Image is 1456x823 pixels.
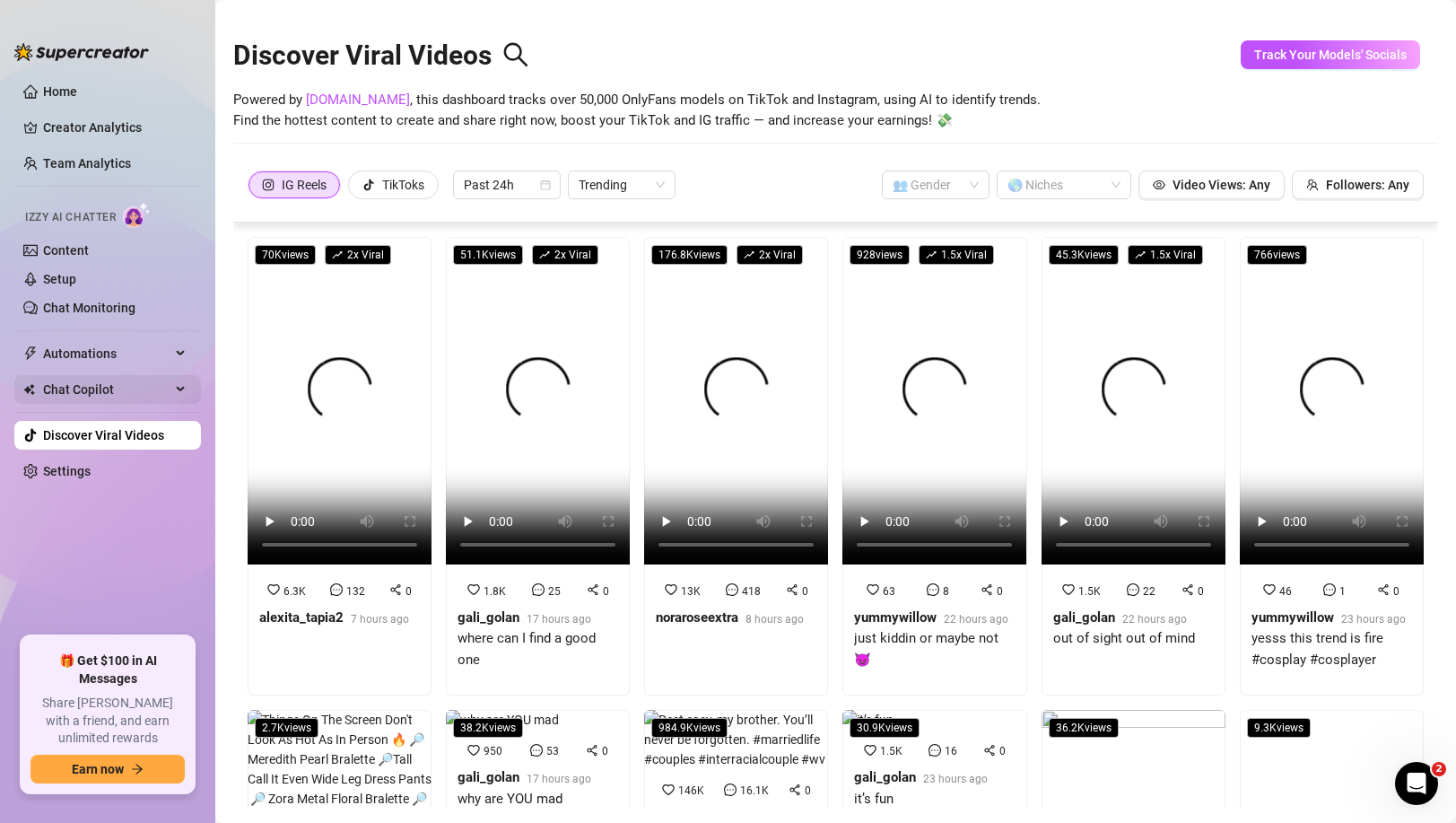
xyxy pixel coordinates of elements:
[1279,585,1292,598] span: 46
[532,245,598,265] span: 2 x Viral
[346,585,365,598] span: 132
[603,585,609,598] span: 0
[944,613,1008,626] span: 22 hours ago
[681,585,701,598] span: 13K
[453,718,523,738] span: 38.2K views
[539,250,550,260] span: rise
[233,39,529,73] h2: Discover Viral Videos
[1247,245,1307,265] span: 766 views
[1122,613,1187,626] span: 22 hours ago
[255,718,318,738] span: 2.7K views
[1292,171,1424,199] button: Followers: Any
[737,245,803,265] span: 2 x Viral
[43,272,76,286] a: Setup
[919,245,994,265] span: 1.5 x Viral
[651,245,728,265] span: 176.8K views
[1240,237,1424,696] a: 766views4610yummywillow23 hours agoyesss this trend is fire #cosplay #cosplayer
[842,237,1026,696] a: 928viewsrise1.5x Viral6380yummywillow22 hours agojust kiddin or maybe not 😈
[656,609,738,626] strong: noraroseextra
[123,202,151,228] img: AI Chatter
[644,710,828,769] img: Rest easy, my brother. You’ll never be forgotten. #marriedlife #couples #interracialcouple #wv
[1127,583,1139,596] span: message
[1323,583,1336,596] span: message
[31,755,185,784] button: Earn nowarrow-right
[923,773,988,785] span: 23 hours ago
[453,245,523,265] span: 51.1K views
[678,784,704,797] span: 146K
[644,237,828,696] a: 176.8Kviewsrise2x Viral13K4180noraroseextra8 hours ago
[1143,585,1155,598] span: 22
[540,179,551,190] span: calendar
[72,762,124,776] span: Earn now
[458,789,591,810] div: why are YOU mad
[532,583,545,596] span: message
[362,179,375,191] span: tik-tok
[262,179,275,191] span: instagram
[548,585,561,598] span: 25
[786,583,798,596] span: share-alt
[1128,245,1203,265] span: 1.5 x Viral
[1247,718,1311,738] span: 9.3K views
[1393,585,1399,598] span: 0
[586,744,598,757] span: share-alt
[579,171,665,198] span: Trending
[927,583,939,596] span: message
[43,243,89,258] a: Content
[742,585,761,598] span: 418
[325,245,391,265] span: 2 x Viral
[467,744,480,757] span: heart
[1049,718,1119,738] span: 36.2K views
[446,237,630,696] a: 51.1Kviewsrise2x Viral1.8K250gali_golan17 hours agowhere can I find a good one
[14,43,149,61] img: logo-BBDzfeDw.svg
[1042,237,1225,696] a: 45.3Kviewsrise1.5x Viral1.5K220gali_golan22 hours agoout of sight out of mind
[527,773,591,785] span: 17 hours ago
[587,583,599,596] span: share-alt
[1173,178,1270,192] span: Video Views: Any
[43,84,77,99] a: Home
[1251,609,1334,626] strong: yummywillow
[1062,583,1075,596] span: heart
[805,784,811,797] span: 0
[883,585,895,598] span: 63
[405,585,412,598] span: 0
[1198,585,1204,598] span: 0
[850,718,920,738] span: 30.9K views
[724,784,737,796] span: message
[546,745,559,757] span: 53
[306,92,410,108] a: [DOMAIN_NAME]
[43,428,164,442] a: Discover Viral Videos
[1263,583,1276,596] span: heart
[351,613,409,626] span: 7 hours ago
[1135,250,1146,260] span: rise
[943,585,949,598] span: 8
[1053,609,1115,626] strong: gali_golan
[867,583,879,596] span: heart
[31,652,185,687] span: 🎁 Get $100 in AI Messages
[665,583,677,596] span: heart
[1306,179,1319,191] span: team
[1377,583,1390,596] span: share-alt
[926,250,937,260] span: rise
[23,346,38,361] span: thunderbolt
[854,628,1015,670] div: just kiddin or maybe not 😈
[502,41,529,68] span: search
[1341,613,1406,626] span: 23 hours ago
[880,745,902,757] span: 1.5K
[854,609,937,626] strong: yummywillow
[1078,585,1101,598] span: 1.5K
[467,583,480,596] span: heart
[1241,40,1420,69] button: Track Your Models' Socials
[332,250,343,260] span: rise
[259,609,344,626] strong: alexita_tapia2
[850,245,910,265] span: 928 views
[43,113,187,142] a: Creator Analytics
[530,744,543,757] span: message
[744,250,754,260] span: rise
[43,464,91,478] a: Settings
[602,745,608,757] span: 0
[382,171,424,198] div: TikToks
[981,583,993,596] span: share-alt
[484,745,502,757] span: 950
[740,784,769,797] span: 16.1K
[283,585,306,598] span: 6.3K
